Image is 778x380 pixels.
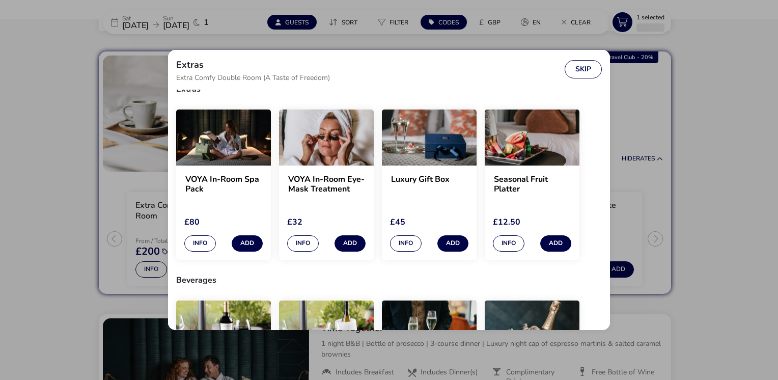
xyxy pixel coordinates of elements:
button: Add [437,235,468,252]
div: extras selection modal [168,50,610,330]
h2: VOYA In-Room Spa Pack [185,175,262,194]
button: Info [184,235,216,252]
button: Info [287,235,319,252]
span: Extra Comfy Double Room (A Taste of Freedom) [176,74,330,82]
span: £32 [287,216,302,228]
button: Info [493,235,524,252]
button: Skip [565,60,602,78]
h2: Extras [176,60,204,69]
h3: Beverages [176,268,602,292]
h2: Seasonal Fruit Platter [494,175,570,194]
h2: VOYA In-Room Eye-Mask Treatment [288,175,365,194]
button: Info [390,235,422,252]
span: £80 [184,216,200,228]
span: £12.50 [493,216,520,228]
button: Add [540,235,571,252]
h2: Luxury Gift Box [391,175,467,194]
button: Add [232,235,263,252]
span: £45 [390,216,405,228]
button: Add [335,235,366,252]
